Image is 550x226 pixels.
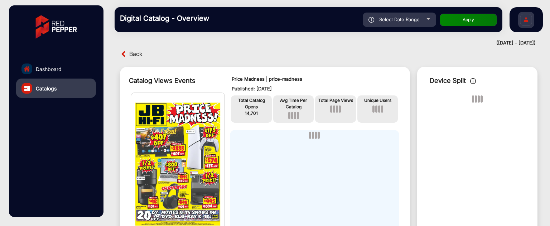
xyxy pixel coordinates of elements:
span: Device Split [430,77,466,84]
span: Dashboard [36,65,62,73]
img: icon [368,17,375,23]
span: Back [129,48,143,60]
button: Apply [440,14,497,26]
img: Sign%20Up.svg [518,8,534,33]
p: Price Madness | price-madness [232,76,398,83]
img: vmg-logo [30,9,82,45]
a: Catalogs [16,79,96,98]
a: Dashboard [16,59,96,79]
p: Published: [DATE] [232,85,398,93]
img: home [24,66,30,72]
img: back arrow [120,50,127,58]
span: Select Date Range [379,17,420,22]
p: Total Catalog Opens [233,97,270,110]
img: icon [470,78,476,84]
img: catalog [24,86,30,91]
div: ([DATE] - [DATE]) [107,39,536,47]
span: 14,701 [245,110,258,116]
p: Avg Time Per Catalog [275,97,312,110]
div: Catalog Views Events [129,76,217,85]
h3: Digital Catalog - Overview [120,14,220,23]
span: Catalogs [36,85,57,92]
p: Total Page Views [317,97,354,104]
p: Unique Users [359,97,396,104]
